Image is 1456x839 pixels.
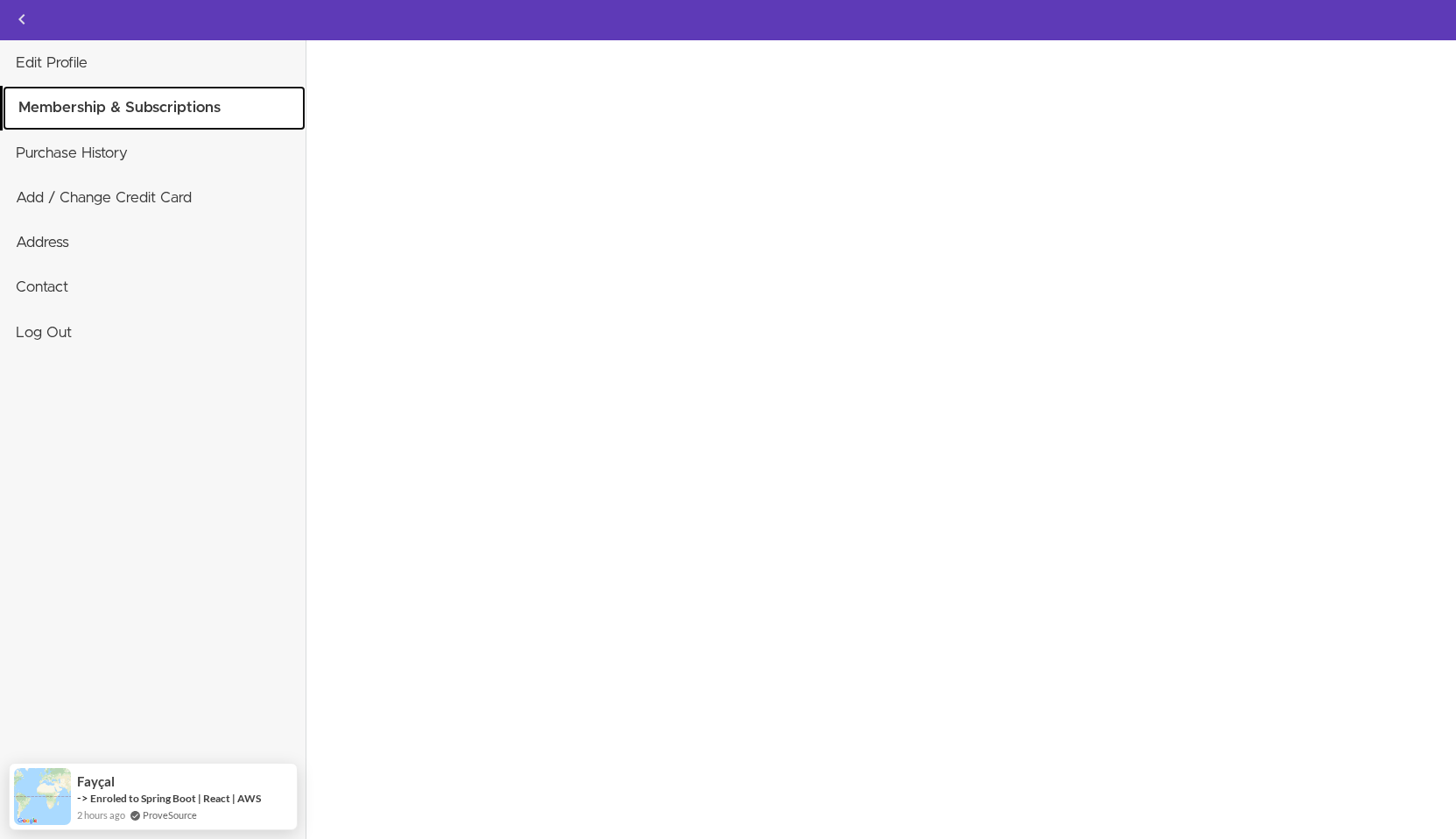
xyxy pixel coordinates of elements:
svg: Back to courses [11,9,32,30]
span: 2 hours ago [77,807,125,822]
a: ProveSource [143,807,197,822]
span: -> [77,791,88,805]
img: provesource social proof notification image [14,768,71,825]
a: Enroled to Spring Boot | React | AWS [90,792,261,805]
a: Membership & Subscriptions [3,86,306,130]
span: Fayçal [77,774,115,789]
